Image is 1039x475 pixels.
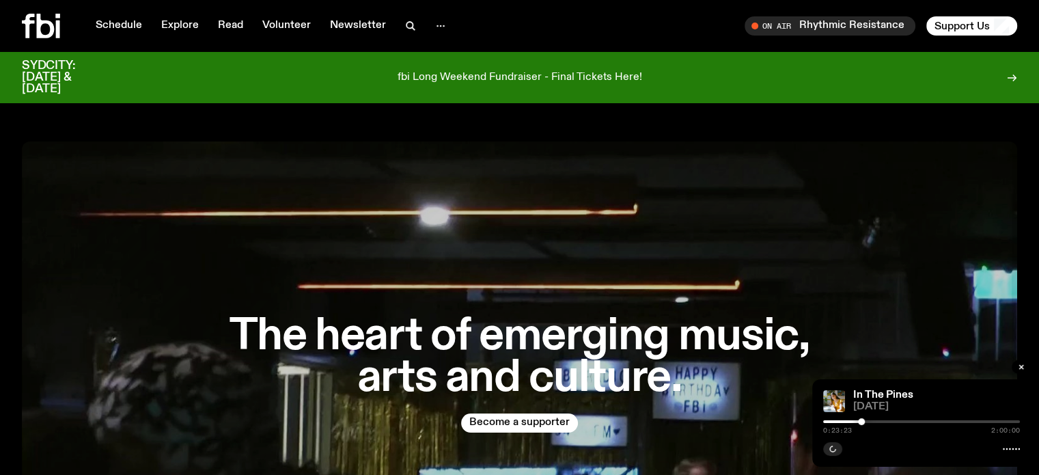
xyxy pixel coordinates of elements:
[210,16,251,36] a: Read
[153,16,207,36] a: Explore
[322,16,394,36] a: Newsletter
[745,16,915,36] button: On AirRhythmic Resistance
[926,16,1017,36] button: Support Us
[22,60,109,95] h3: SYDCITY: [DATE] & [DATE]
[853,390,913,401] a: In The Pines
[823,427,852,434] span: 0:23:23
[87,16,150,36] a: Schedule
[853,402,1020,412] span: [DATE]
[934,20,990,32] span: Support Us
[461,413,578,433] button: Become a supporter
[991,427,1020,434] span: 2:00:00
[214,316,826,399] h1: The heart of emerging music, arts and culture.
[254,16,319,36] a: Volunteer
[398,72,642,84] p: fbi Long Weekend Fundraiser - Final Tickets Here!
